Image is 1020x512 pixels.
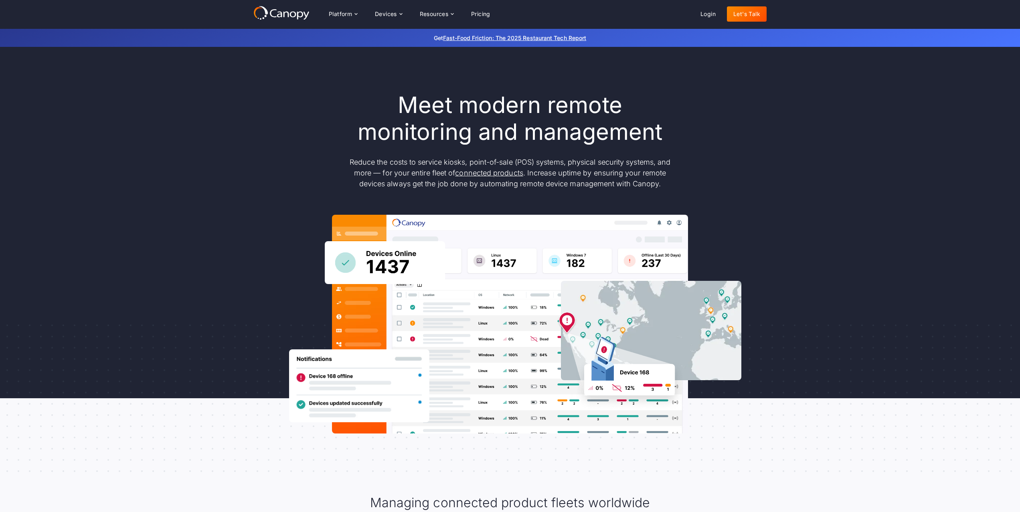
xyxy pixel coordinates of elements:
[370,494,650,511] h2: Managing connected product fleets worldwide
[314,34,706,42] p: Get
[322,6,364,22] div: Platform
[694,6,722,22] a: Login
[342,92,678,145] h1: Meet modern remote monitoring and management
[727,6,767,22] a: Let's Talk
[413,6,460,22] div: Resources
[420,11,449,17] div: Resources
[443,34,586,41] a: Fast-Food Friction: The 2025 Restaurant Tech Report
[342,157,678,189] p: Reduce the costs to service kiosks, point-of-sale (POS) systems, physical security systems, and m...
[465,6,497,22] a: Pricing
[329,11,352,17] div: Platform
[368,6,409,22] div: Devices
[455,169,523,177] a: connected products
[375,11,397,17] div: Devices
[325,241,445,284] img: Canopy sees how many devices are online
